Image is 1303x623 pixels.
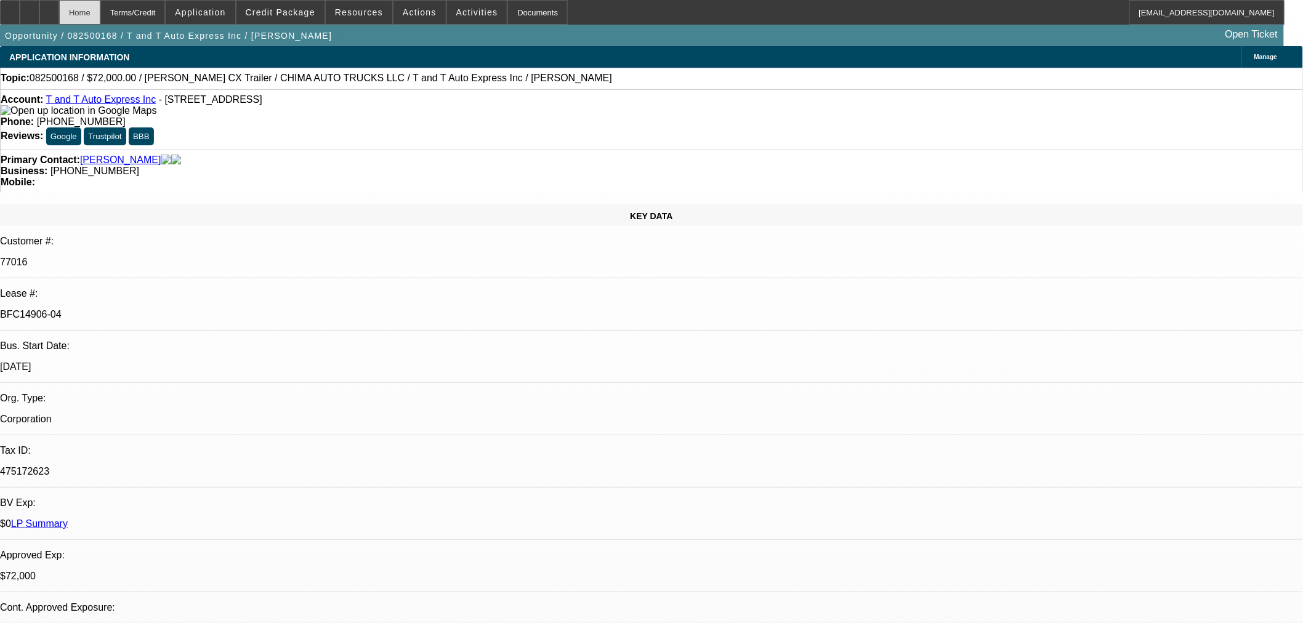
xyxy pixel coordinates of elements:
span: Opportunity / 082500168 / T and T Auto Express Inc / [PERSON_NAME] [5,31,332,41]
span: Manage [1254,54,1277,60]
span: [PHONE_NUMBER] [50,166,139,176]
button: Resources [326,1,392,24]
span: Activities [456,7,498,17]
span: APPLICATION INFORMATION [9,52,129,62]
span: 082500168 / $72,000.00 / [PERSON_NAME] CX Trailer / CHIMA AUTO TRUCKS LLC / T and T Auto Express ... [30,73,612,84]
img: facebook-icon.png [161,155,171,166]
strong: Reviews: [1,131,43,141]
strong: Topic: [1,73,30,84]
span: Application [175,7,225,17]
button: Trustpilot [84,127,126,145]
button: BBB [129,127,154,145]
button: Actions [393,1,446,24]
button: Activities [447,1,507,24]
img: linkedin-icon.png [171,155,181,166]
strong: Phone: [1,116,34,127]
span: KEY DATA [630,211,672,221]
a: LP Summary [11,518,68,529]
img: Open up location in Google Maps [1,105,156,116]
a: View Google Maps [1,105,156,116]
button: Credit Package [236,1,325,24]
strong: Business: [1,166,47,176]
strong: Account: [1,94,43,105]
a: T and T Auto Express Inc [46,94,156,105]
span: Actions [403,7,437,17]
button: Google [46,127,81,145]
strong: Primary Contact: [1,155,80,166]
button: Application [166,1,235,24]
span: [PHONE_NUMBER] [37,116,126,127]
strong: Mobile: [1,177,35,187]
span: Resources [335,7,383,17]
a: Open Ticket [1220,24,1283,45]
a: [PERSON_NAME] [80,155,161,166]
span: - [STREET_ADDRESS] [159,94,262,105]
span: Credit Package [246,7,315,17]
